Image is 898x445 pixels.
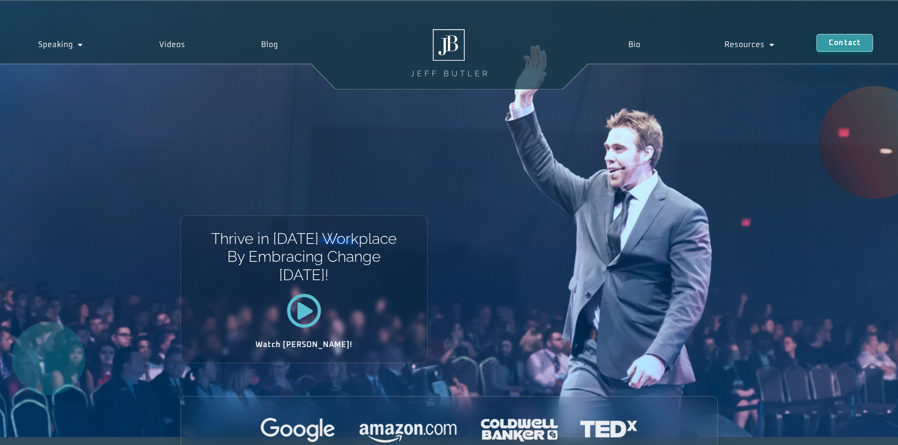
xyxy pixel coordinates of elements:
[586,34,682,56] a: Bio
[121,34,223,56] a: Videos
[586,34,816,56] nav: Menu
[223,34,317,56] a: Blog
[829,39,861,47] span: Contact
[214,341,394,348] h2: Watch [PERSON_NAME]!
[816,34,873,52] a: Contact
[683,34,816,56] a: Resources
[210,230,397,284] h1: Thrive in [DATE] Workplace By Embracing Change [DATE]!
